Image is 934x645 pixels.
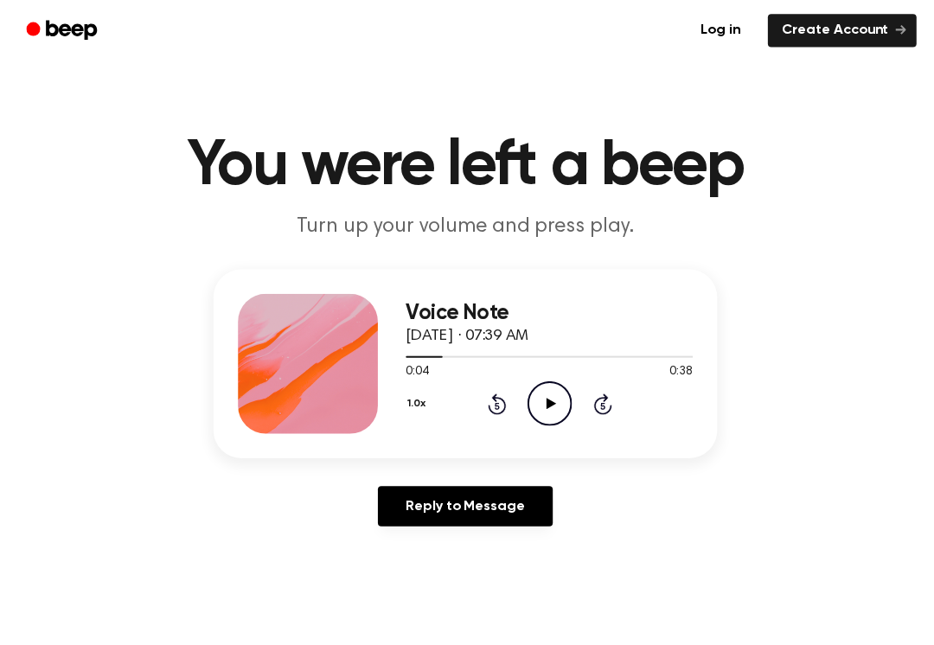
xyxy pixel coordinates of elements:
[135,214,799,243] p: Turn up your volume and press play.
[682,15,756,54] a: Log in
[24,138,910,201] h1: You were left a beep
[408,303,692,326] h3: Voice Note
[381,485,553,525] a: Reply to Message
[766,18,913,51] a: Create Account
[669,363,692,381] span: 0:38
[408,389,434,418] button: 1.0x
[21,18,118,52] a: Beep
[408,329,529,345] span: [DATE] · 07:39 AM
[408,363,431,381] span: 0:04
